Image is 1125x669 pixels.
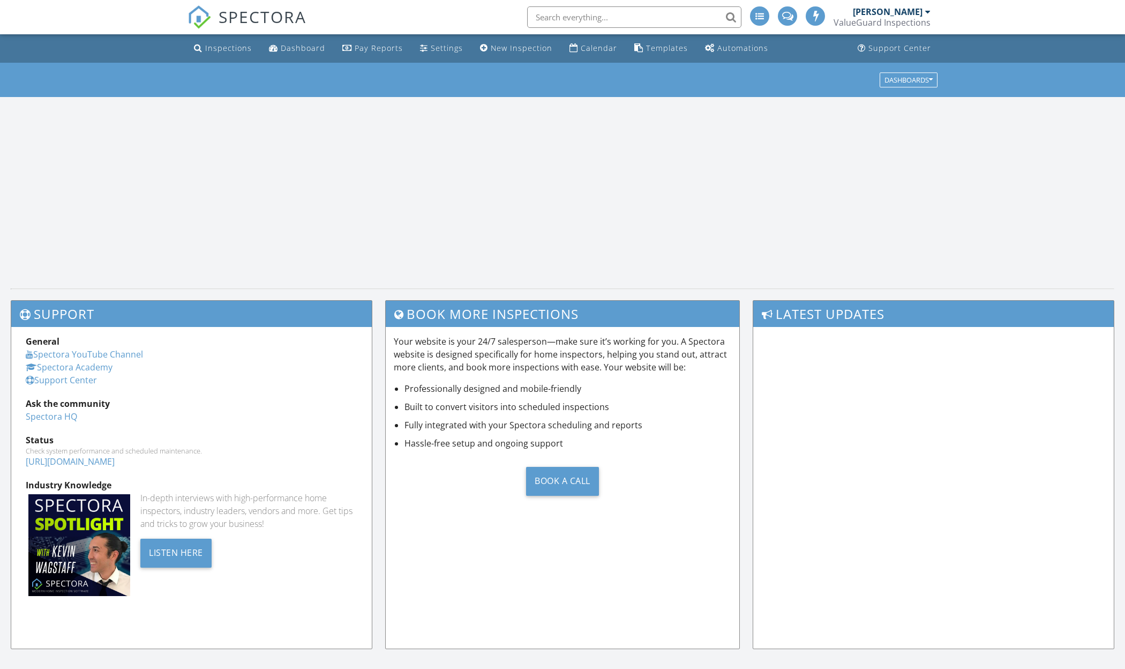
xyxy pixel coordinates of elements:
input: Search everything... [527,6,741,28]
div: Listen Here [140,539,212,568]
div: Templates [646,43,688,53]
h3: Book More Inspections [386,301,740,327]
h3: Support [11,301,372,327]
div: Book a Call [526,467,599,496]
a: Book a Call [394,458,732,504]
a: [URL][DOMAIN_NAME] [26,456,115,467]
div: Dashboards [884,76,933,84]
a: New Inspection [476,39,557,58]
a: Calendar [565,39,621,58]
div: Inspections [205,43,252,53]
p: Your website is your 24/7 salesperson—make sure it’s working for you. A Spectora website is desig... [394,335,732,374]
div: Industry Knowledge [26,479,357,492]
div: [PERSON_NAME] [853,6,922,17]
div: Calendar [581,43,617,53]
button: Dashboards [880,72,937,87]
div: New Inspection [491,43,552,53]
a: Spectora YouTube Channel [26,348,143,360]
div: Automations [717,43,768,53]
a: Support Center [26,374,97,386]
div: Pay Reports [355,43,403,53]
div: Settings [431,43,463,53]
div: ValueGuard Inspections [834,17,931,28]
strong: General [26,336,59,347]
a: Spectora Academy [26,361,112,373]
div: Ask the community [26,397,357,410]
a: Dashboard [265,39,329,58]
a: Templates [630,39,692,58]
li: Professionally designed and mobile-friendly [404,382,732,395]
a: Pay Reports [338,39,407,58]
a: Support Center [853,39,935,58]
li: Hassle-free setup and ongoing support [404,437,732,450]
div: Check system performance and scheduled maintenance. [26,447,357,455]
span: SPECTORA [219,5,306,28]
li: Fully integrated with your Spectora scheduling and reports [404,419,732,432]
a: Settings [416,39,467,58]
div: Dashboard [281,43,325,53]
a: Listen Here [140,546,212,558]
a: Spectora HQ [26,411,77,422]
li: Built to convert visitors into scheduled inspections [404,400,732,413]
div: Status [26,434,357,447]
a: Automations (Advanced) [701,39,772,58]
img: The Best Home Inspection Software - Spectora [187,5,211,29]
img: Spectoraspolightmain [28,494,130,596]
div: In-depth interviews with high-performance home inspectors, industry leaders, vendors and more. Ge... [140,492,357,530]
div: Support Center [868,43,931,53]
h3: Latest Updates [753,301,1114,327]
a: SPECTORA [187,14,306,37]
a: Inspections [190,39,256,58]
